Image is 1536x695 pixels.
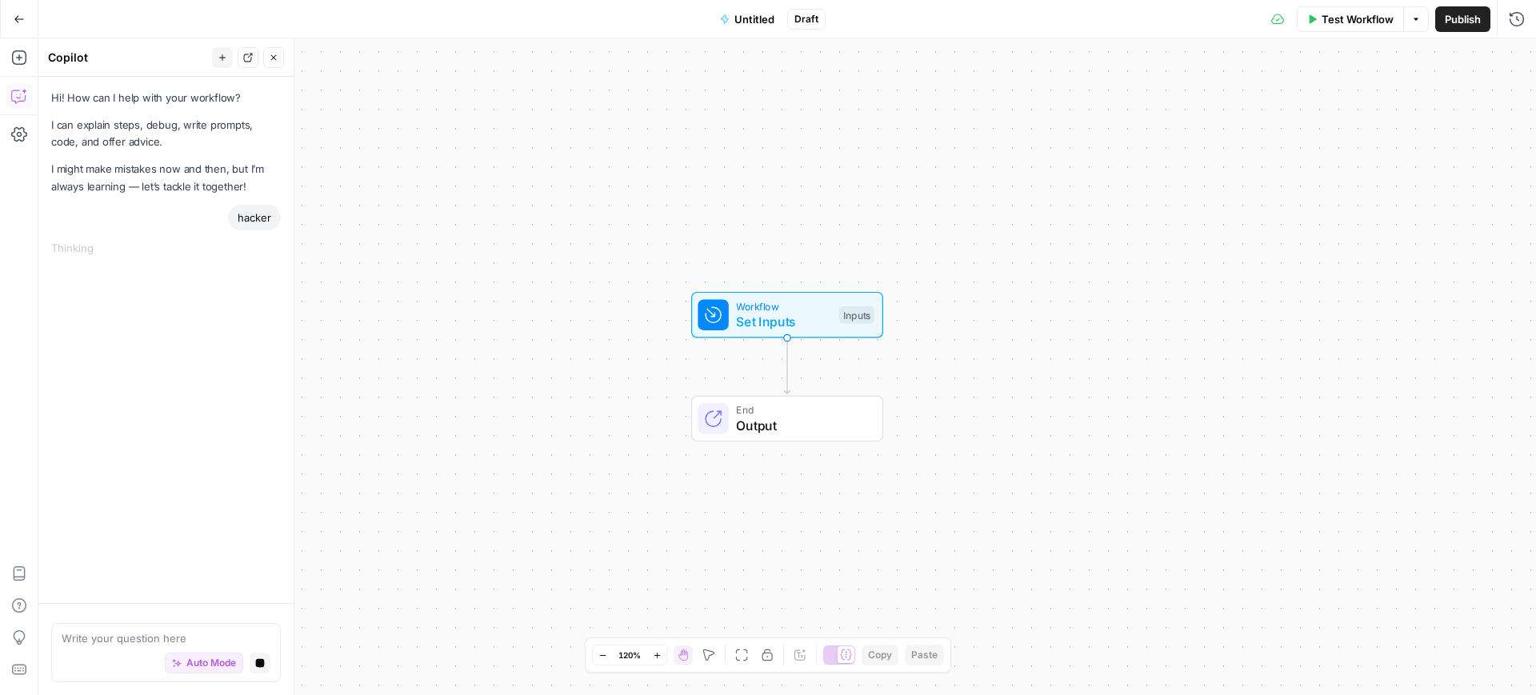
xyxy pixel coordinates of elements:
[911,648,938,662] span: Paste
[51,90,281,106] p: Hi! How can I help with your workflow?
[784,338,790,394] g: Edge from start to end
[736,416,866,435] span: Output
[1435,6,1490,32] button: Publish
[1322,11,1394,27] span: Test Workflow
[839,306,874,324] div: Inputs
[736,312,831,331] span: Set Inputs
[51,117,281,150] p: I can explain steps, debug, write prompts, code, and offer advice.
[638,396,936,442] div: EndOutput
[862,645,898,665] button: Copy
[1297,6,1403,32] button: Test Workflow
[905,645,944,665] button: Paste
[794,12,818,26] span: Draft
[1445,11,1481,27] span: Publish
[618,649,641,661] span: 120%
[94,240,103,256] div: ...
[736,402,866,417] span: End
[710,6,784,32] button: Untitled
[734,11,774,27] span: Untitled
[868,648,892,662] span: Copy
[228,205,281,230] div: hacker
[51,161,281,194] p: I might make mistakes now and then, but I’m always learning — let’s tackle it together!
[165,653,243,673] button: Auto Mode
[48,50,207,66] div: Copilot
[186,656,236,670] span: Auto Mode
[51,240,281,256] div: Thinking
[736,298,831,314] span: Workflow
[638,292,936,338] div: WorkflowSet InputsInputs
